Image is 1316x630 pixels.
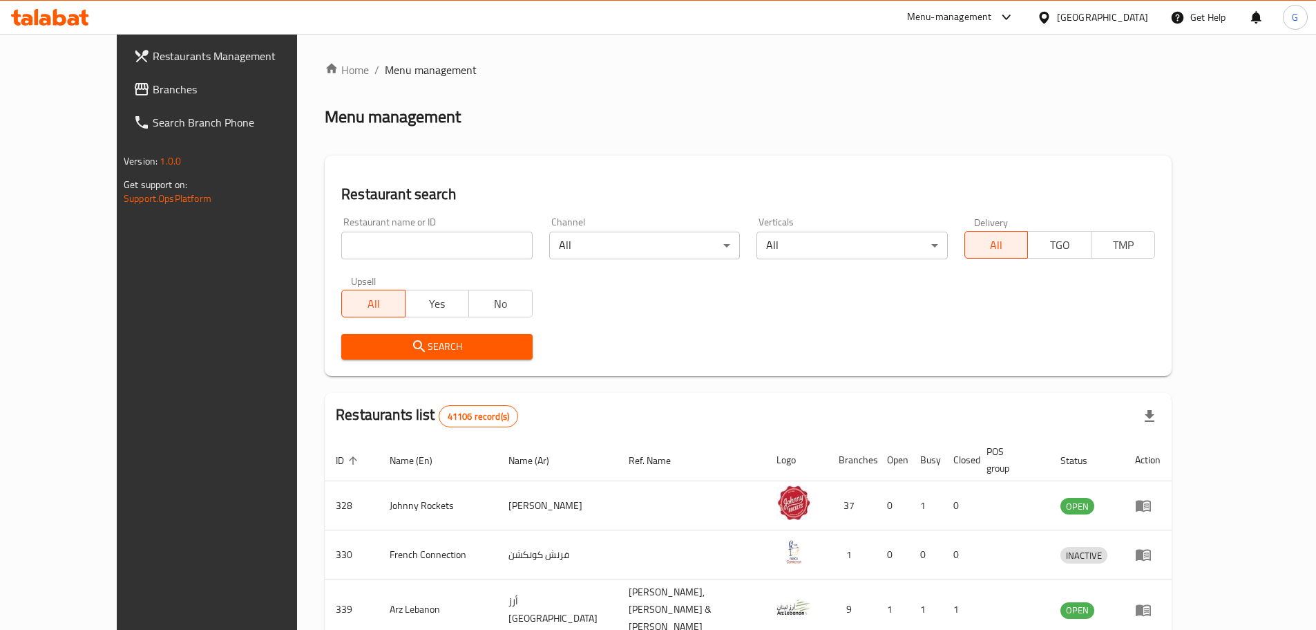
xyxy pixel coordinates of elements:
th: Logo [765,439,828,481]
h2: Restaurants list [336,405,518,427]
a: Search Branch Phone [122,106,336,139]
span: Name (En) [390,452,450,469]
td: French Connection [379,530,497,580]
td: 0 [909,530,942,580]
button: No [468,290,533,317]
span: 41106 record(s) [439,410,517,423]
a: Branches [122,73,336,106]
div: Total records count [439,405,518,427]
th: Branches [828,439,876,481]
span: INACTIVE [1060,548,1107,564]
span: 1.0.0 [160,152,181,170]
nav: breadcrumb [325,62,1172,78]
div: Menu [1135,546,1161,563]
input: Search for restaurant name or ID.. [341,232,532,259]
button: All [964,231,1029,259]
span: No [475,294,527,314]
td: 0 [942,530,975,580]
h2: Restaurant search [341,184,1155,205]
span: All [971,235,1023,255]
div: [GEOGRAPHIC_DATA] [1057,10,1148,25]
td: 328 [325,481,379,530]
td: 330 [325,530,379,580]
span: OPEN [1060,602,1094,618]
td: 37 [828,481,876,530]
td: [PERSON_NAME] [497,481,618,530]
span: Version: [124,152,158,170]
th: Closed [942,439,975,481]
a: Home [325,62,369,78]
div: All [756,232,947,259]
span: ID [336,452,362,469]
span: Yes [411,294,464,314]
button: Yes [405,290,469,317]
span: Search [352,338,521,355]
span: Menu management [385,62,477,78]
li: / [374,62,379,78]
div: Menu [1135,602,1161,618]
button: TGO [1027,231,1091,259]
img: French Connection [776,535,811,569]
img: Arz Lebanon [776,590,811,624]
td: فرنش كونكشن [497,530,618,580]
span: Name (Ar) [508,452,567,469]
th: Busy [909,439,942,481]
span: TMP [1097,235,1150,255]
a: Restaurants Management [122,39,336,73]
a: Support.OpsPlatform [124,189,211,207]
span: Ref. Name [629,452,689,469]
label: Delivery [974,217,1009,227]
td: 0 [876,530,909,580]
span: POS group [986,443,1033,476]
td: 1 [828,530,876,580]
th: Open [876,439,909,481]
div: All [549,232,740,259]
div: Export file [1133,400,1166,433]
td: 1 [909,481,942,530]
h2: Menu management [325,106,461,128]
button: All [341,290,406,317]
button: TMP [1091,231,1155,259]
span: OPEN [1060,499,1094,515]
span: G [1292,10,1298,25]
div: Menu [1135,497,1161,514]
div: Menu-management [907,9,992,26]
td: Johnny Rockets [379,481,497,530]
span: Search Branch Phone [153,114,325,131]
td: 0 [876,481,909,530]
span: Restaurants Management [153,48,325,64]
th: Action [1124,439,1172,481]
span: All [347,294,400,314]
span: Status [1060,452,1105,469]
button: Search [341,334,532,360]
td: 0 [942,481,975,530]
label: Upsell [351,276,376,286]
span: Get support on: [124,176,187,194]
img: Johnny Rockets [776,485,811,520]
span: TGO [1033,235,1086,255]
span: Branches [153,81,325,98]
